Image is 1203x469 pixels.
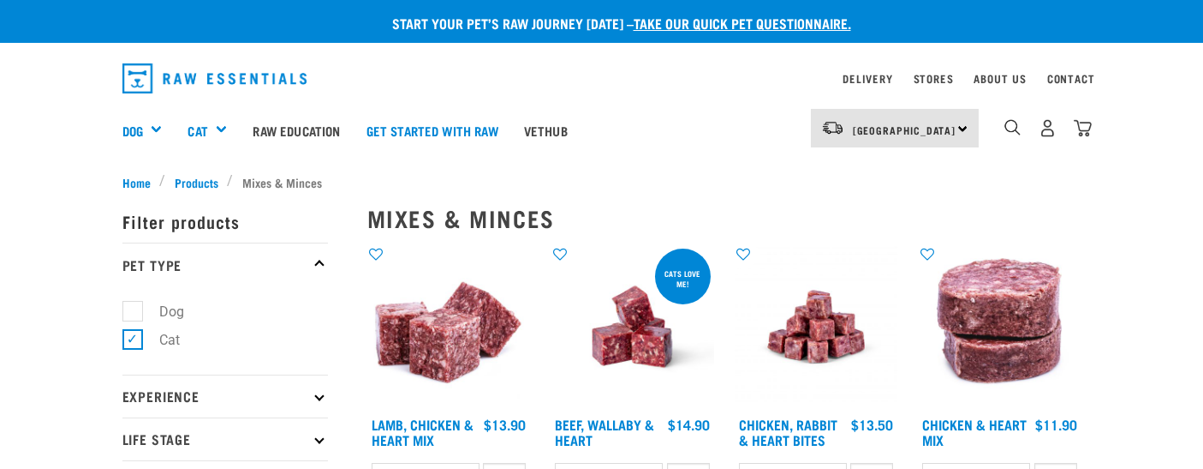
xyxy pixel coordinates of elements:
[132,329,187,351] label: Cat
[1074,119,1092,137] img: home-icon@2x.png
[739,420,837,443] a: Chicken, Rabbit & Heart Bites
[821,120,844,135] img: van-moving.png
[853,127,956,133] span: [GEOGRAPHIC_DATA]
[914,75,954,81] a: Stores
[122,173,151,191] span: Home
[122,63,307,93] img: Raw Essentials Logo
[165,173,227,191] a: Products
[655,261,711,297] div: Cats love me!
[188,121,207,141] a: Cat
[735,245,898,409] img: Chicken Rabbit Heart 1609
[668,417,710,432] div: $14.90
[634,19,851,27] a: take our quick pet questionnaire.
[1047,75,1095,81] a: Contact
[511,96,581,165] a: Vethub
[240,96,353,165] a: Raw Education
[1004,119,1021,135] img: home-icon-1@2x.png
[122,121,143,141] a: Dog
[484,417,526,432] div: $13.90
[922,420,1027,443] a: Chicken & Heart Mix
[918,245,1081,409] img: Chicken and Heart Medallions
[122,418,328,460] p: Life Stage
[1039,119,1057,137] img: user.png
[843,75,892,81] a: Delivery
[372,420,473,443] a: Lamb, Chicken & Heart Mix
[555,420,654,443] a: Beef, Wallaby & Heart
[122,173,160,191] a: Home
[354,96,511,165] a: Get started with Raw
[1035,417,1077,432] div: $11.90
[122,200,328,243] p: Filter products
[132,301,191,322] label: Dog
[122,375,328,418] p: Experience
[367,205,1081,231] h2: Mixes & Minces
[122,243,328,286] p: Pet Type
[367,245,531,409] img: 1124 Lamb Chicken Heart Mix 01
[851,417,893,432] div: $13.50
[175,173,218,191] span: Products
[122,173,1081,191] nav: breadcrumbs
[551,245,714,409] img: Raw Essentials 2024 July2572 Beef Wallaby Heart
[109,57,1095,100] nav: dropdown navigation
[974,75,1026,81] a: About Us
